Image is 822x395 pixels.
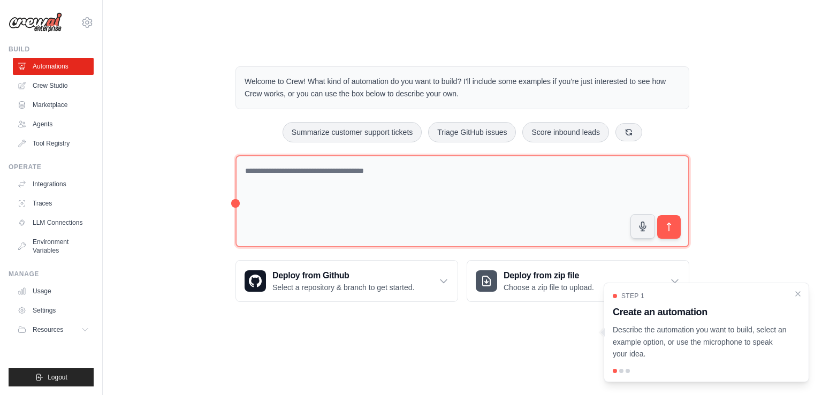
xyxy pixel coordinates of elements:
h3: Deploy from zip file [504,269,594,282]
a: Usage [13,283,94,300]
iframe: Chat Widget [768,344,822,395]
a: Tool Registry [13,135,94,152]
p: Describe the automation you want to build, select an example option, or use the microphone to spe... [613,324,787,360]
p: Welcome to Crew! What kind of automation do you want to build? I'll include some examples if you'... [245,75,680,100]
button: Logout [9,368,94,386]
h3: Deploy from Github [272,269,414,282]
button: Summarize customer support tickets [283,122,422,142]
a: Integrations [13,176,94,193]
div: Manage [9,270,94,278]
h3: Create an automation [613,305,787,320]
p: Select a repository & branch to get started. [272,282,414,293]
span: Step 1 [621,292,644,300]
div: Build [9,45,94,54]
div: Widget de chat [768,344,822,395]
div: Operate [9,163,94,171]
button: Resources [13,321,94,338]
button: Close walkthrough [794,290,802,298]
a: Environment Variables [13,233,94,259]
a: Automations [13,58,94,75]
a: Marketplace [13,96,94,113]
a: Traces [13,195,94,212]
span: Logout [48,373,67,382]
a: Agents [13,116,94,133]
img: Logo [9,12,62,33]
a: Settings [13,302,94,319]
a: Crew Studio [13,77,94,94]
p: Choose a zip file to upload. [504,282,594,293]
a: LLM Connections [13,214,94,231]
button: Score inbound leads [522,122,609,142]
button: Triage GitHub issues [428,122,516,142]
span: Resources [33,325,63,334]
